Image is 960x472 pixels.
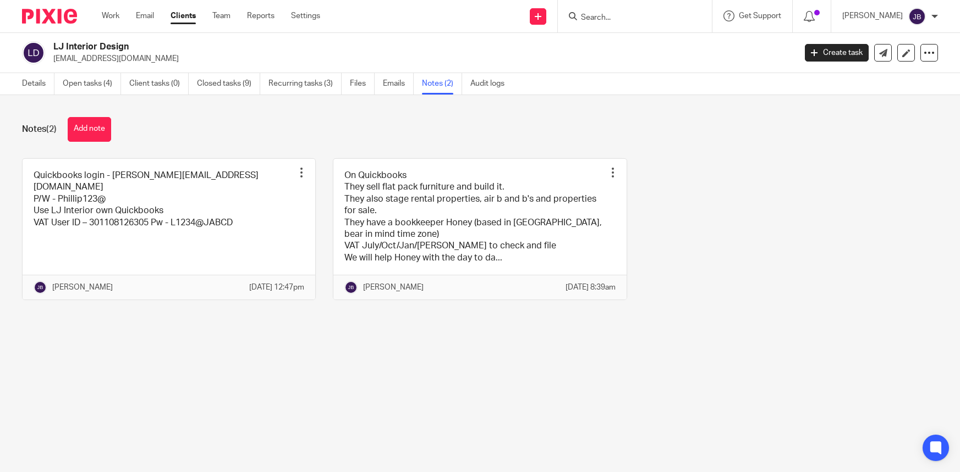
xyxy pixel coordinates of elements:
[268,73,342,95] a: Recurring tasks (3)
[805,44,869,62] a: Create task
[566,282,616,293] p: [DATE] 8:39am
[22,9,77,24] img: Pixie
[422,73,462,95] a: Notes (2)
[247,10,275,21] a: Reports
[34,281,47,294] img: svg%3E
[136,10,154,21] a: Email
[22,124,57,135] h1: Notes
[53,41,641,53] h2: LJ Interior Design
[53,53,788,64] p: [EMAIL_ADDRESS][DOMAIN_NAME]
[470,73,513,95] a: Audit logs
[344,281,358,294] img: svg%3E
[291,10,320,21] a: Settings
[249,282,304,293] p: [DATE] 12:47pm
[580,13,679,23] input: Search
[197,73,260,95] a: Closed tasks (9)
[383,73,414,95] a: Emails
[350,73,375,95] a: Files
[102,10,119,21] a: Work
[212,10,231,21] a: Team
[22,41,45,64] img: svg%3E
[68,117,111,142] button: Add note
[842,10,903,21] p: [PERSON_NAME]
[129,73,189,95] a: Client tasks (0)
[171,10,196,21] a: Clients
[52,282,113,293] p: [PERSON_NAME]
[22,73,54,95] a: Details
[908,8,926,25] img: svg%3E
[46,125,57,134] span: (2)
[63,73,121,95] a: Open tasks (4)
[363,282,424,293] p: [PERSON_NAME]
[739,12,781,20] span: Get Support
